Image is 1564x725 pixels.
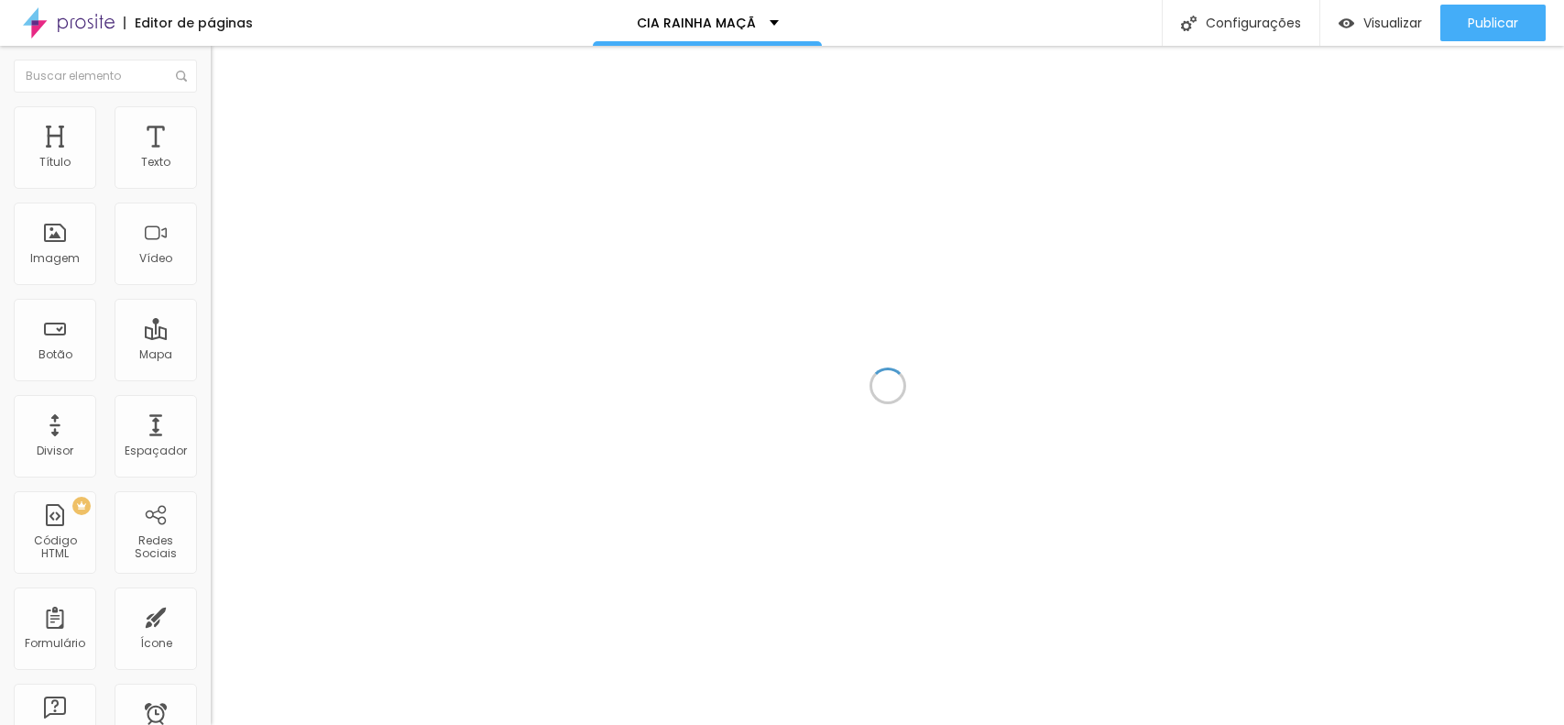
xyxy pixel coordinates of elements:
input: Buscar elemento [14,60,197,93]
span: Publicar [1468,16,1518,30]
img: Icone [176,71,187,82]
div: Vídeo [139,252,172,265]
img: Icone [1181,16,1197,31]
span: Visualizar [1363,16,1422,30]
div: Formulário [25,637,85,650]
button: Publicar [1440,5,1546,41]
div: Título [39,156,71,169]
div: Editor de páginas [124,16,253,29]
div: Redes Sociais [119,534,191,561]
div: Mapa [139,348,172,361]
div: Divisor [37,445,73,457]
img: view-1.svg [1339,16,1354,31]
div: Código HTML [18,534,91,561]
p: CIA RAINHA MAÇÃ [637,16,756,29]
div: Texto [141,156,170,169]
div: Imagem [30,252,80,265]
div: Espaçador [125,445,187,457]
div: Botão [38,348,72,361]
button: Visualizar [1320,5,1440,41]
div: Ícone [140,637,172,650]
